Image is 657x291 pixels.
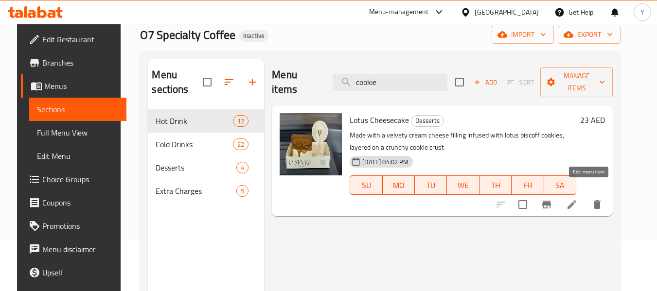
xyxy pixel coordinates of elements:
[472,77,498,88] span: Add
[156,162,236,173] span: Desserts
[470,75,501,90] span: Add item
[217,70,241,94] span: Sort sections
[350,129,576,154] p: Made with a velvety cream cheese filling infused with lotus biscoff cookies, layered on a crunchy...
[492,26,554,44] button: import
[350,175,382,195] button: SU
[21,74,127,98] a: Menus
[29,144,127,168] a: Edit Menu
[42,267,119,278] span: Upsell
[383,175,415,195] button: MO
[44,80,119,92] span: Menus
[21,168,127,191] a: Choice Groups
[42,243,119,255] span: Menu disclaimer
[21,238,127,261] a: Menu disclaimer
[501,75,540,90] span: Select section first
[237,187,248,196] span: 5
[233,117,248,126] span: 12
[513,194,533,215] span: Select to update
[387,178,411,192] span: MO
[239,30,268,42] div: Inactive
[233,140,248,149] span: 22
[447,175,479,195] button: WE
[37,103,119,115] span: Sections
[580,113,605,127] h6: 23 AED
[148,109,264,133] div: Hot Drink12
[233,138,249,150] div: items
[470,75,501,90] button: Add
[548,178,572,192] span: SA
[140,24,235,46] span: O7 Specialty Coffee
[272,68,321,97] h2: Menu items
[333,74,447,91] input: search
[415,175,447,195] button: TU
[197,72,217,92] span: Select all sections
[354,178,378,192] span: SU
[21,28,127,51] a: Edit Restaurant
[37,150,119,162] span: Edit Menu
[29,121,127,144] a: Full Menu View
[42,34,119,45] span: Edit Restaurant
[241,70,264,94] button: Add section
[369,6,429,18] div: Menu-management
[512,175,544,195] button: FR
[233,115,249,127] div: items
[540,67,613,97] button: Manage items
[42,173,119,185] span: Choice Groups
[236,162,249,173] div: items
[411,115,444,126] span: Desserts
[148,105,264,206] nav: Menu sections
[411,115,444,127] div: Desserts
[37,127,119,138] span: Full Menu View
[236,185,249,197] div: items
[548,70,605,94] span: Manage items
[566,29,613,41] span: export
[21,261,127,284] a: Upsell
[239,32,268,40] span: Inactive
[280,113,342,175] img: Lotus Cheesecake
[358,157,412,167] span: [DATE] 04:02 PM
[42,197,119,208] span: Coupons
[156,138,233,150] span: Cold Drinks
[483,178,508,192] span: TH
[21,191,127,214] a: Coupons
[558,26,621,44] button: export
[515,178,540,192] span: FR
[152,68,203,97] h2: Menu sections
[640,7,644,17] span: Y
[451,178,475,192] span: WE
[479,175,512,195] button: TH
[350,113,409,127] span: Lotus Cheesecake
[499,29,546,41] span: import
[156,115,233,127] span: Hot Drink
[21,51,127,74] a: Branches
[237,163,248,172] span: 4
[42,57,119,68] span: Branches
[148,133,264,156] div: Cold Drinks22
[42,220,119,232] span: Promotions
[156,185,236,197] span: Extra Charges
[586,193,609,216] button: delete
[21,214,127,238] a: Promotions
[475,7,539,17] div: [GEOGRAPHIC_DATA]
[419,178,443,192] span: TU
[544,175,576,195] button: SA
[148,156,264,179] div: Desserts4
[148,179,264,203] div: Extra Charges5
[29,98,127,121] a: Sections
[449,72,470,92] span: Select section
[535,193,558,216] button: Branch-specific-item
